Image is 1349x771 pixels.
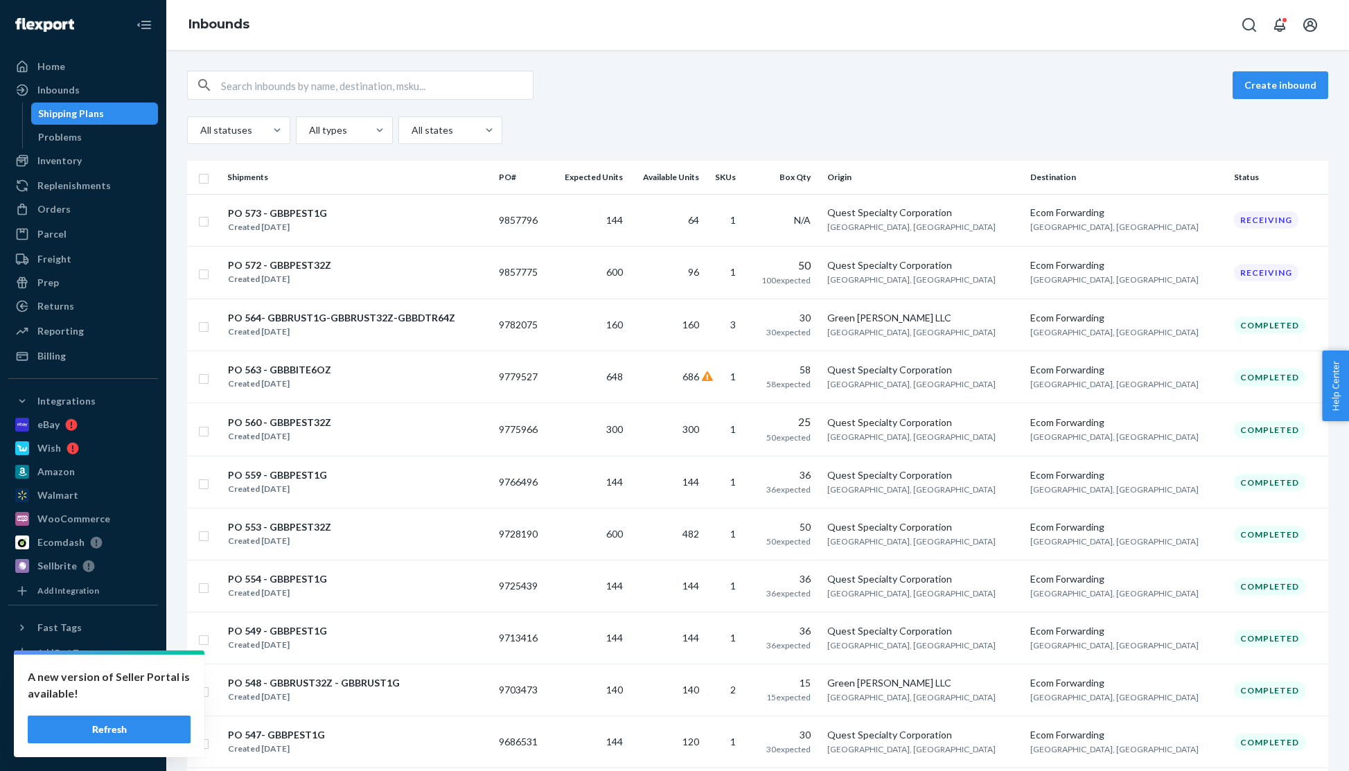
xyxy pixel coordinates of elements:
[221,71,533,99] input: Search inbounds by name, destination, msku...
[1030,311,1223,325] div: Ecom Forwarding
[1030,206,1223,220] div: Ecom Forwarding
[1234,526,1305,543] div: Completed
[705,161,747,194] th: SKUs
[228,220,327,234] div: Created [DATE]
[8,175,158,197] a: Replenishments
[8,223,158,245] a: Parcel
[730,580,736,592] span: 1
[752,258,811,274] div: 50
[827,363,1020,377] div: Quest Specialty Corporation
[38,107,104,121] div: Shipping Plans
[827,624,1020,638] div: Quest Specialty Corporation
[606,580,623,592] span: 144
[752,572,811,586] div: 36
[606,371,623,382] span: 648
[228,520,331,534] div: PO 553 - GBBPEST32Z
[730,214,736,226] span: 1
[606,423,623,435] span: 300
[730,736,736,747] span: 1
[1030,416,1223,429] div: Ecom Forwarding
[37,465,75,479] div: Amazon
[1322,351,1349,421] button: Help Center
[8,295,158,317] a: Returns
[1030,520,1223,534] div: Ecom Forwarding
[493,716,550,768] td: 9686531
[493,299,550,351] td: 9782075
[228,429,331,443] div: Created [DATE]
[752,414,811,430] div: 25
[1030,484,1199,495] span: [GEOGRAPHIC_DATA], [GEOGRAPHIC_DATA]
[8,617,158,639] button: Fast Tags
[8,248,158,270] a: Freight
[1296,11,1324,39] button: Open account menu
[1030,327,1199,337] span: [GEOGRAPHIC_DATA], [GEOGRAPHIC_DATA]
[688,266,699,278] span: 96
[761,275,811,285] span: 100 expected
[228,416,331,429] div: PO 560 - GBBPEST32Z
[1234,369,1305,386] div: Completed
[730,528,736,540] span: 1
[1030,588,1199,599] span: [GEOGRAPHIC_DATA], [GEOGRAPHIC_DATA]
[606,319,623,330] span: 160
[1234,734,1305,751] div: Completed
[38,130,82,144] div: Problems
[766,379,811,389] span: 58 expected
[222,161,493,194] th: Shipments
[766,692,811,702] span: 15 expected
[1030,274,1199,285] span: [GEOGRAPHIC_DATA], [GEOGRAPHIC_DATA]
[827,468,1020,482] div: Quest Specialty Corporation
[228,728,325,742] div: PO 547- GBBPEST1G
[493,161,550,194] th: PO#
[228,742,325,756] div: Created [DATE]
[493,560,550,612] td: 9725439
[1234,421,1305,438] div: Completed
[8,508,158,530] a: WooCommerce
[1234,474,1305,491] div: Completed
[228,534,331,548] div: Created [DATE]
[1030,432,1199,442] span: [GEOGRAPHIC_DATA], [GEOGRAPHIC_DATA]
[688,214,699,226] span: 64
[682,371,699,382] span: 686
[766,484,811,495] span: 36 expected
[827,728,1020,742] div: Quest Specialty Corporation
[766,536,811,547] span: 50 expected
[8,737,158,759] button: Give Feedback
[1266,11,1294,39] button: Open notifications
[8,414,158,436] a: eBay
[410,123,412,137] input: All states
[752,468,811,482] div: 36
[682,476,699,488] span: 144
[730,371,736,382] span: 1
[766,640,811,650] span: 36 expected
[827,536,996,547] span: [GEOGRAPHIC_DATA], [GEOGRAPHIC_DATA]
[1234,630,1305,647] div: Completed
[827,311,1020,325] div: Green [PERSON_NAME] LLC
[752,311,811,325] div: 30
[228,690,400,704] div: Created [DATE]
[766,588,811,599] span: 36 expected
[37,60,65,73] div: Home
[827,327,996,337] span: [GEOGRAPHIC_DATA], [GEOGRAPHIC_DATA]
[493,351,550,403] td: 9779527
[827,206,1020,220] div: Quest Specialty Corporation
[8,150,158,172] a: Inventory
[228,586,327,600] div: Created [DATE]
[730,684,736,695] span: 2
[752,624,811,638] div: 36
[682,319,699,330] span: 160
[682,580,699,592] span: 144
[37,252,71,266] div: Freight
[31,103,159,125] a: Shipping Plans
[766,327,811,337] span: 30 expected
[682,684,699,695] span: 140
[8,644,158,661] a: Add Fast Tag
[37,179,111,193] div: Replenishments
[827,274,996,285] span: [GEOGRAPHIC_DATA], [GEOGRAPHIC_DATA]
[493,246,550,299] td: 9857775
[8,345,158,367] a: Billing
[228,272,331,286] div: Created [DATE]
[747,161,822,194] th: Box Qty
[37,559,77,573] div: Sellbrite
[228,377,331,391] div: Created [DATE]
